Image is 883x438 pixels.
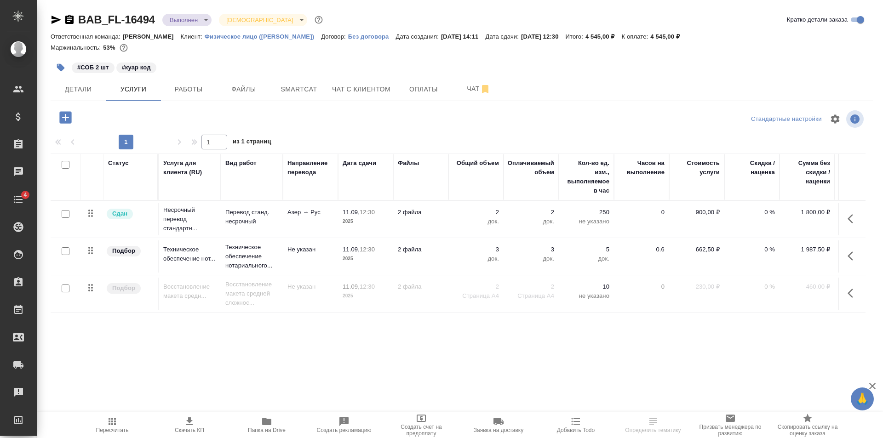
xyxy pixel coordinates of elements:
[854,389,870,409] span: 🙏
[64,14,75,25] button: Скопировать ссылку
[343,291,389,301] p: 2025
[851,387,874,410] button: 🙏
[784,245,830,254] p: 1 987,50 ₽
[287,208,333,217] p: Азер → Рус
[729,159,775,177] div: Скидка / наценка
[453,282,499,291] p: 2
[287,282,333,291] p: Не указан
[123,33,181,40] p: [PERSON_NAME]
[71,63,115,71] span: СОБ 2 шт
[784,159,830,186] div: Сумма без скидки / наценки
[563,282,609,291] p: 10
[824,108,846,130] span: Настроить таблицу
[343,209,360,216] p: 11.09,
[360,283,375,290] p: 12:30
[508,208,554,217] p: 2
[233,136,271,149] span: из 1 страниц
[287,159,333,177] div: Направление перевода
[77,63,109,72] p: #СОБ 2 шт
[729,208,775,217] p: 0 %
[360,246,375,253] p: 12:30
[729,245,775,254] p: 0 %
[313,14,325,26] button: Доп статусы указывают на важность/срочность заказа
[674,159,720,177] div: Стоимость услуги
[398,208,444,217] p: 2 файла
[51,14,62,25] button: Скопировать ссылку для ЯМессенджера
[563,254,609,263] p: док.
[585,33,622,40] p: 4 545,00 ₽
[619,159,665,177] div: Часов на выполнение
[18,190,32,199] span: 4
[508,282,554,291] p: 2
[787,15,848,24] span: Кратко детали заказа
[453,217,499,226] p: док.
[112,246,135,256] p: Подбор
[343,283,360,290] p: 11.09,
[508,254,554,263] p: док.
[614,240,669,273] td: 0.6
[563,217,609,226] p: не указано
[622,33,651,40] p: К оплате:
[614,203,669,235] td: 0
[51,44,103,51] p: Маржинальность:
[343,254,389,263] p: 2025
[674,245,720,254] p: 662,50 ₽
[108,159,129,168] div: Статус
[846,110,866,128] span: Посмотреть информацию
[842,282,864,304] button: Показать кнопки
[453,254,499,263] p: док.
[222,84,266,95] span: Файлы
[51,57,71,78] button: Добавить тэг
[457,159,499,168] div: Общий объем
[441,33,486,40] p: [DATE] 14:11
[453,291,499,301] p: Страница А4
[614,278,669,310] td: 0
[225,280,278,307] p: Восстановление макета средней сложнос...
[650,33,687,40] p: 4 545,00 ₽
[508,217,554,226] p: док.
[566,33,585,40] p: Итого:
[225,159,257,168] div: Вид работ
[749,112,824,126] div: split button
[842,208,864,230] button: Показать кнопки
[508,159,554,177] div: Оплачиваемый объем
[162,14,212,26] div: Выполнен
[348,33,396,40] p: Без договора
[508,245,554,254] p: 3
[163,282,216,301] p: Восстановление макета средн...
[784,282,830,291] p: 460,00 ₽
[453,208,499,217] p: 2
[224,16,296,24] button: [DEMOGRAPHIC_DATA]
[51,33,123,40] p: Ответственная команда:
[122,63,151,72] p: #куар код
[457,83,501,95] span: Чат
[332,84,390,95] span: Чат с клиентом
[163,245,216,263] p: Техническое обеспечение нот...
[563,291,609,301] p: не указано
[674,208,720,217] p: 900,00 ₽
[563,208,609,217] p: 250
[453,245,499,254] p: 3
[205,32,321,40] a: Физическое лицо ([PERSON_NAME])
[112,209,127,218] p: Сдан
[166,84,211,95] span: Работы
[486,33,521,40] p: Дата сдачи:
[277,84,321,95] span: Smartcat
[398,282,444,291] p: 2 файла
[343,217,389,226] p: 2025
[219,14,307,26] div: Выполнен
[225,243,278,270] p: Техническое обеспечение нотариального...
[103,44,117,51] p: 53%
[115,63,157,71] span: куар код
[563,159,609,195] div: Кол-во ед. изм., выполняемое в час
[348,32,396,40] a: Без договора
[56,84,100,95] span: Детали
[205,33,321,40] p: Физическое лицо ([PERSON_NAME])
[508,291,554,301] p: Страница А4
[343,246,360,253] p: 11.09,
[360,209,375,216] p: 12:30
[480,84,491,95] svg: Отписаться
[784,208,830,217] p: 1 800,00 ₽
[53,108,78,127] button: Добавить услугу
[343,159,376,168] div: Дата сдачи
